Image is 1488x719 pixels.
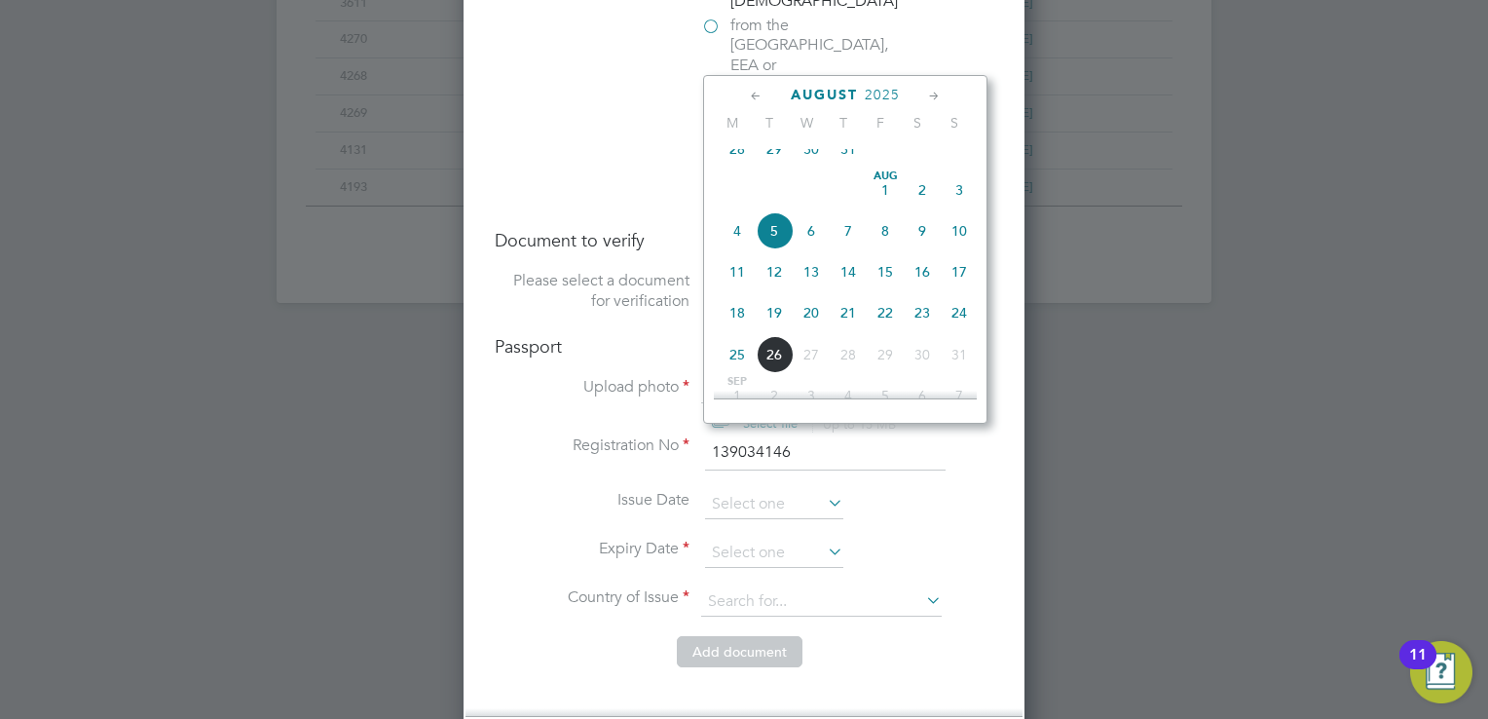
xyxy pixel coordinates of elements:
[756,377,793,414] span: 2
[904,171,941,208] span: 2
[701,587,942,617] input: Search for...
[495,377,689,397] label: Upload photo
[756,294,793,331] span: 19
[899,114,936,132] span: S
[830,336,867,373] span: 28
[904,212,941,249] span: 9
[756,253,793,290] span: 12
[495,435,689,456] label: Registration No
[793,212,830,249] span: 6
[791,87,858,103] span: August
[825,114,862,132] span: T
[941,171,978,208] span: 3
[867,212,904,249] span: 8
[495,490,689,511] label: Issue Date
[495,271,689,312] label: Please select a document for verification
[865,87,900,103] span: 2025
[941,294,978,331] span: 24
[719,377,756,414] span: 1
[867,294,904,331] span: 22
[830,212,867,249] span: 7
[719,253,756,290] span: 11
[495,587,689,608] label: Country of Issue
[904,294,941,331] span: 23
[830,253,867,290] span: 14
[701,271,993,291] div: Passport
[867,377,904,414] span: 5
[867,171,904,181] span: Aug
[793,131,830,168] span: 30
[793,294,830,331] span: 20
[936,114,973,132] span: S
[793,377,830,414] span: 3
[793,336,830,373] span: 27
[788,114,825,132] span: W
[830,377,867,414] span: 4
[495,229,993,251] h4: Document to verify
[1410,641,1472,703] button: Open Resource Center, 11 new notifications
[904,253,941,290] span: 16
[714,114,751,132] span: M
[830,131,867,168] span: 31
[751,114,788,132] span: T
[904,377,941,414] span: 6
[793,253,830,290] span: 13
[904,336,941,373] span: 30
[705,539,843,568] input: Select one
[941,253,978,290] span: 17
[756,131,793,168] span: 29
[701,291,993,312] div: Birth Certificate
[867,171,904,208] span: 1
[495,335,993,358] h4: Passport
[862,114,899,132] span: F
[867,336,904,373] span: 29
[941,336,978,373] span: 31
[941,377,978,414] span: 7
[719,377,756,387] span: Sep
[705,490,843,519] input: Select one
[719,336,756,373] span: 25
[495,539,689,559] label: Expiry Date
[719,131,756,168] span: 28
[719,212,756,249] span: 4
[941,212,978,249] span: 10
[867,253,904,290] span: 15
[830,294,867,331] span: 21
[756,336,793,373] span: 26
[730,16,896,96] span: from the [GEOGRAPHIC_DATA], EEA or [GEOGRAPHIC_DATA]
[719,294,756,331] span: 18
[1409,655,1427,680] div: 11
[756,212,793,249] span: 5
[677,636,802,667] button: Add document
